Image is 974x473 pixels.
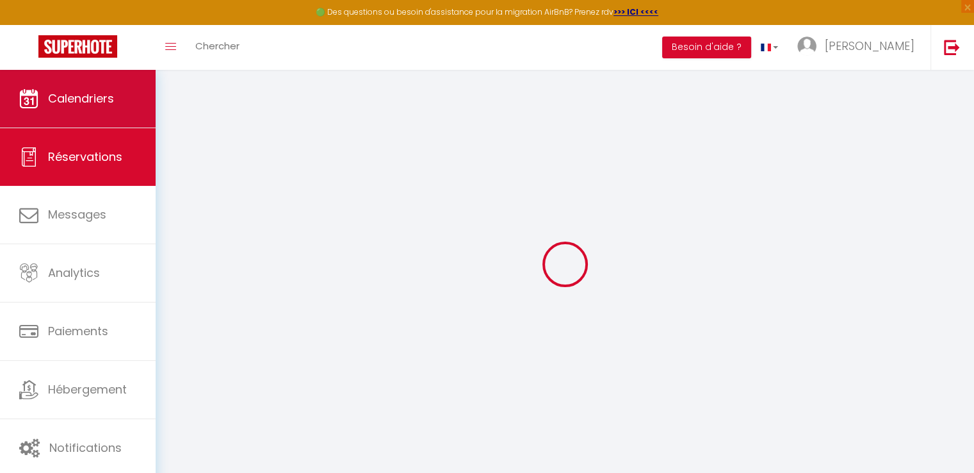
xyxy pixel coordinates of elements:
span: Réservations [48,149,122,165]
span: Chercher [195,39,239,53]
span: Messages [48,206,106,222]
a: ... [PERSON_NAME] [788,25,930,70]
button: Besoin d'aide ? [662,37,751,58]
span: Calendriers [48,90,114,106]
span: Hébergement [48,381,127,397]
a: Chercher [186,25,249,70]
img: Super Booking [38,35,117,58]
span: [PERSON_NAME] [825,38,914,54]
img: ... [797,37,816,56]
span: Notifications [49,440,122,456]
img: logout [944,39,960,55]
span: Analytics [48,265,100,281]
a: >>> ICI <<<< [613,6,658,17]
span: Paiements [48,323,108,339]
